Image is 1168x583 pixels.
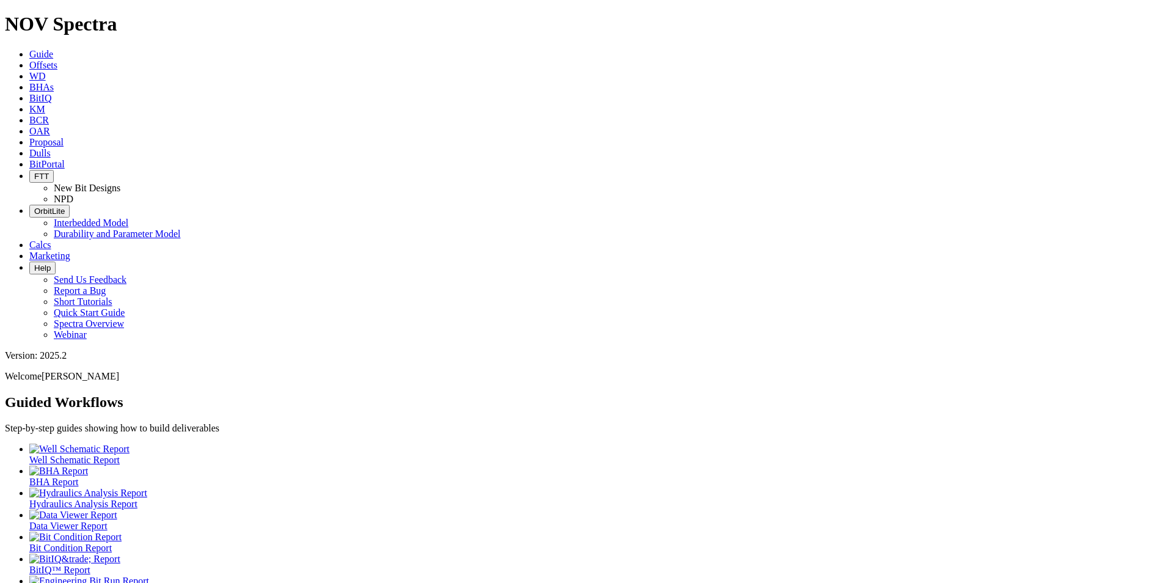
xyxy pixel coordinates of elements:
a: Dulls [29,148,51,158]
a: Calcs [29,240,51,250]
a: BitPortal [29,159,65,169]
a: Proposal [29,137,64,147]
a: Hydraulics Analysis Report Hydraulics Analysis Report [29,488,1163,509]
a: Report a Bug [54,285,106,296]
img: Data Viewer Report [29,510,117,521]
a: Guide [29,49,53,59]
button: OrbitLite [29,205,70,218]
h2: Guided Workflows [5,394,1163,411]
a: BCR [29,115,49,125]
img: BHA Report [29,466,88,477]
p: Step-by-step guides showing how to build deliverables [5,423,1163,434]
span: Well Schematic Report [29,455,120,465]
img: BitIQ&trade; Report [29,554,120,565]
a: Spectra Overview [54,318,124,329]
a: Well Schematic Report Well Schematic Report [29,444,1163,465]
a: New Bit Designs [54,183,120,193]
a: Send Us Feedback [54,274,126,285]
img: Well Schematic Report [29,444,130,455]
span: [PERSON_NAME] [42,371,119,381]
a: Marketing [29,251,70,261]
a: Durability and Parameter Model [54,229,181,239]
a: KM [29,104,45,114]
a: Interbedded Model [54,218,128,228]
div: Version: 2025.2 [5,350,1163,361]
span: Hydraulics Analysis Report [29,499,137,509]
a: Bit Condition Report Bit Condition Report [29,532,1163,553]
span: BitIQ™ Report [29,565,90,575]
p: Welcome [5,371,1163,382]
a: WD [29,71,46,81]
a: Data Viewer Report Data Viewer Report [29,510,1163,531]
a: BHA Report BHA Report [29,466,1163,487]
span: Data Viewer Report [29,521,108,531]
a: BitIQ [29,93,51,103]
a: Quick Start Guide [54,307,125,318]
a: BHAs [29,82,54,92]
span: BHA Report [29,477,78,487]
img: Bit Condition Report [29,532,122,543]
a: BitIQ&trade; Report BitIQ™ Report [29,554,1163,575]
span: Bit Condition Report [29,543,112,553]
a: OAR [29,126,50,136]
a: Short Tutorials [54,296,112,307]
span: Help [34,263,51,273]
img: Hydraulics Analysis Report [29,488,147,499]
h1: NOV Spectra [5,13,1163,35]
span: OrbitLite [34,207,65,216]
span: FTT [34,172,49,181]
a: Webinar [54,329,87,340]
button: FTT [29,170,54,183]
button: Help [29,262,56,274]
a: Offsets [29,60,57,70]
a: NPD [54,194,73,204]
